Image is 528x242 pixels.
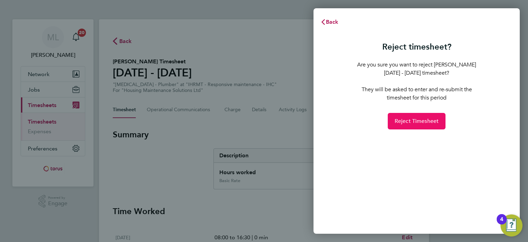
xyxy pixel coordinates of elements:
[356,41,477,52] h3: Reject timesheet?
[395,118,439,125] span: Reject Timesheet
[500,214,522,236] button: Open Resource Center, 4 new notifications
[326,19,339,25] span: Back
[356,61,477,77] p: Are you sure you want to reject [PERSON_NAME] [DATE] - [DATE] timesheet?
[388,113,446,129] button: Reject Timesheet
[356,85,477,102] p: They will be asked to enter and re-submit the timesheet for this period
[313,15,345,29] button: Back
[500,219,503,228] div: 4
